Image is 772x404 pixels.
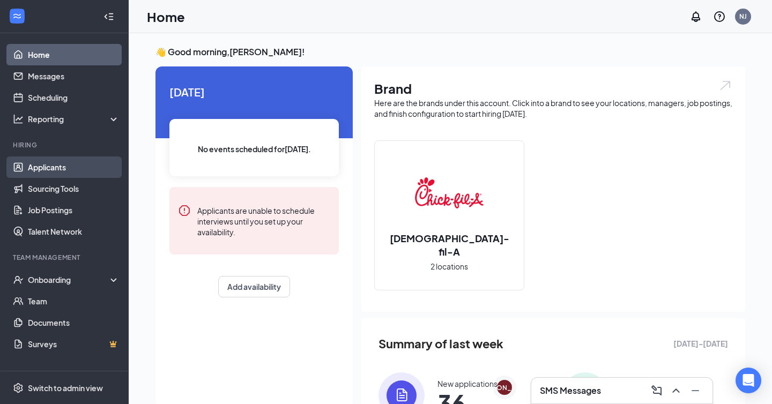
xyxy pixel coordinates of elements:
[13,140,117,149] div: Hiring
[673,338,728,349] span: [DATE] - [DATE]
[28,156,120,178] a: Applicants
[670,384,682,397] svg: ChevronUp
[28,312,120,333] a: Documents
[155,46,745,58] h3: 👋 Good morning, [PERSON_NAME] !
[689,384,702,397] svg: Minimize
[648,382,665,399] button: ComposeMessage
[103,11,114,22] svg: Collapse
[736,368,761,393] div: Open Intercom Messenger
[375,231,524,258] h2: [DEMOGRAPHIC_DATA]-fil-A
[198,143,311,155] span: No events scheduled for [DATE] .
[28,114,120,124] div: Reporting
[650,384,663,397] svg: ComposeMessage
[13,383,24,393] svg: Settings
[28,178,120,199] a: Sourcing Tools
[13,114,24,124] svg: Analysis
[28,44,120,65] a: Home
[713,10,726,23] svg: QuestionInfo
[28,199,120,221] a: Job Postings
[178,204,191,217] svg: Error
[374,79,732,98] h1: Brand
[415,159,484,227] img: Chick-fil-A
[28,274,110,285] div: Onboarding
[169,84,339,100] span: [DATE]
[739,12,747,21] div: NJ
[430,260,468,272] span: 2 locations
[28,65,120,87] a: Messages
[540,385,601,396] h3: SMS Messages
[374,98,732,119] div: Here are the brands under this account. Click into a brand to see your locations, managers, job p...
[28,221,120,242] a: Talent Network
[218,276,290,297] button: Add availability
[147,8,185,26] h1: Home
[687,382,704,399] button: Minimize
[689,10,702,23] svg: Notifications
[28,333,120,355] a: SurveysCrown
[718,79,732,92] img: open.6027fd2a22e1237b5b06.svg
[378,334,503,353] span: Summary of last week
[28,290,120,312] a: Team
[13,274,24,285] svg: UserCheck
[28,87,120,108] a: Scheduling
[12,11,23,21] svg: WorkstreamLogo
[437,378,498,389] div: New applications
[28,383,103,393] div: Switch to admin view
[13,253,117,262] div: Team Management
[667,382,685,399] button: ChevronUp
[197,204,330,237] div: Applicants are unable to schedule interviews until you set up your availability.
[477,383,532,392] div: [PERSON_NAME]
